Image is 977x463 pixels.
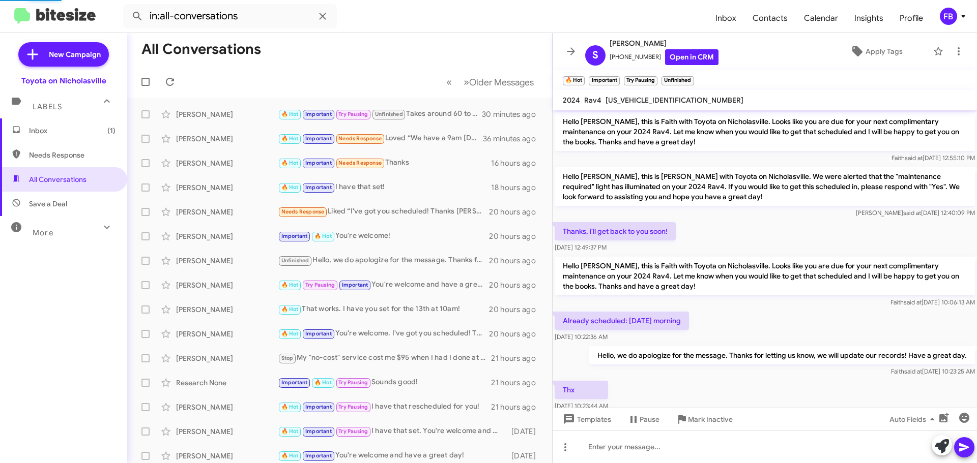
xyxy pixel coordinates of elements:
[824,42,928,60] button: Apply Tags
[176,402,278,412] div: [PERSON_NAME]
[176,182,278,193] div: [PERSON_NAME]
[489,329,544,339] div: 20 hours ago
[464,76,469,88] span: »
[555,402,608,410] span: [DATE] 10:23:44 AM
[123,4,337,28] input: Search
[489,256,544,266] div: 20 hours ago
[555,381,608,399] p: Thx
[278,303,489,315] div: That works. I have you set for the 13th at 10am!
[305,135,332,142] span: Important
[278,108,483,120] div: Takes around 60 to 90 minutes.
[905,154,923,162] span: said at
[141,41,261,57] h1: All Conversations
[610,37,719,49] span: [PERSON_NAME]
[338,404,368,410] span: Try Pausing
[589,76,619,85] small: Important
[29,150,116,160] span: Needs Response
[176,353,278,363] div: [PERSON_NAME]
[744,4,796,33] a: Contacts
[555,167,975,206] p: Hello [PERSON_NAME], this is [PERSON_NAME] with Toyota on Nicholasville. We were alerted that the...
[18,42,109,67] a: New Campaign
[176,426,278,437] div: [PERSON_NAME]
[903,209,921,217] span: said at
[662,76,694,85] small: Unfinished
[305,428,332,435] span: Important
[555,257,975,295] p: Hello [PERSON_NAME], this is Faith with Toyota on Nicholasville. Looks like you are due for your ...
[49,49,101,59] span: New Campaign
[278,450,506,461] div: You're welcome and have a great day!
[555,243,607,251] span: [DATE] 12:49:37 PM
[592,47,598,64] span: S
[338,135,382,142] span: Needs Response
[881,410,946,428] button: Auto Fields
[281,208,325,215] span: Needs Response
[338,160,382,166] span: Needs Response
[489,280,544,290] div: 20 hours ago
[846,4,892,33] a: Insights
[314,233,332,239] span: 🔥 Hot
[890,298,975,306] span: Faith [DATE] 10:06:13 AM
[606,96,743,105] span: [US_VEHICLE_IDENTIFICATION_NUMBER]
[856,209,975,217] span: [PERSON_NAME] [DATE] 12:40:09 PM
[489,231,544,241] div: 20 hours ago
[668,410,741,428] button: Mark Inactive
[338,379,368,386] span: Try Pausing
[176,231,278,241] div: [PERSON_NAME]
[176,134,278,144] div: [PERSON_NAME]
[707,4,744,33] a: Inbox
[904,298,922,306] span: said at
[469,77,534,88] span: Older Messages
[491,182,544,193] div: 18 hours ago
[491,402,544,412] div: 21 hours ago
[796,4,846,33] a: Calendar
[176,280,278,290] div: [PERSON_NAME]
[889,410,938,428] span: Auto Fields
[555,333,608,341] span: [DATE] 10:22:36 AM
[338,428,368,435] span: Try Pausing
[563,76,585,85] small: 🔥 Hot
[281,135,299,142] span: 🔥 Hot
[892,4,931,33] a: Profile
[305,452,332,459] span: Important
[176,304,278,315] div: [PERSON_NAME]
[281,160,299,166] span: 🔥 Hot
[33,102,62,111] span: Labels
[610,49,719,65] span: [PHONE_NUMBER]
[931,8,966,25] button: FB
[176,256,278,266] div: [PERSON_NAME]
[21,76,106,86] div: Toyota on Nicholasville
[278,230,489,242] div: You're welcome!
[281,111,299,117] span: 🔥 Hot
[281,330,299,337] span: 🔥 Hot
[342,282,368,288] span: Important
[563,96,580,105] span: 2024
[904,367,922,375] span: said at
[281,184,299,191] span: 🔥 Hot
[491,353,544,363] div: 21 hours ago
[176,207,278,217] div: [PERSON_NAME]
[584,96,601,105] span: Rav4
[305,111,332,117] span: Important
[33,228,53,237] span: More
[624,76,657,85] small: Try Pausing
[866,42,903,60] span: Apply Tags
[619,410,668,428] button: Pause
[278,328,489,339] div: You're welcome. I've got you scheduled! Thanks [PERSON_NAME], have a great day!
[278,181,491,193] div: I have that set!
[107,126,116,136] span: (1)
[561,410,611,428] span: Templates
[281,428,299,435] span: 🔥 Hot
[553,410,619,428] button: Templates
[491,158,544,168] div: 16 hours ago
[491,378,544,388] div: 21 hours ago
[305,160,332,166] span: Important
[281,282,299,288] span: 🔥 Hot
[688,410,733,428] span: Mark Inactive
[29,174,87,184] span: All Conversations
[489,304,544,315] div: 20 hours ago
[281,257,309,264] span: Unfinished
[281,379,308,386] span: Important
